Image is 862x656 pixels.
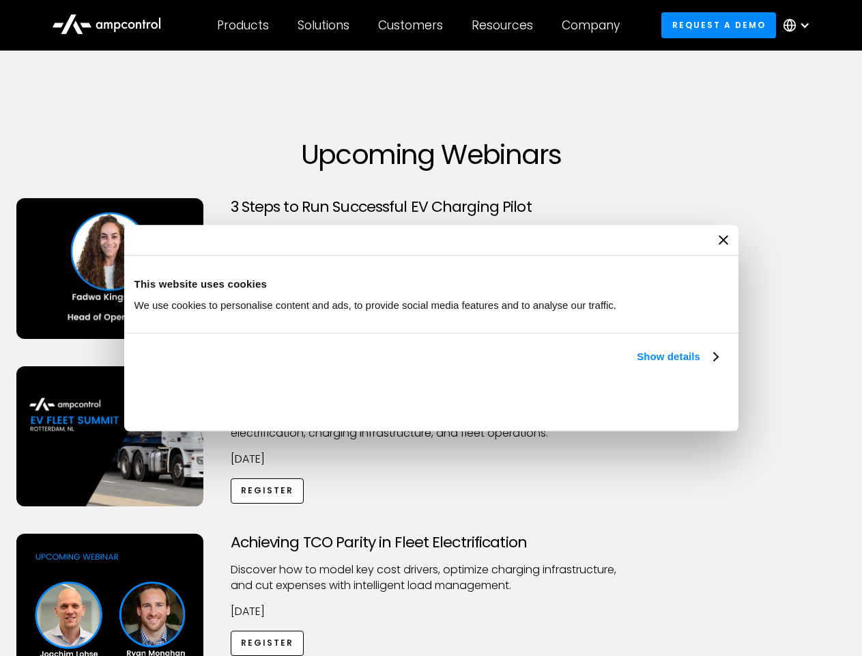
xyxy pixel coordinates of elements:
[231,478,304,504] a: Register
[134,299,617,311] span: We use cookies to personalise content and ads, to provide social media features and to analyse ou...
[472,18,533,33] div: Resources
[134,276,728,292] div: This website uses cookies
[562,18,620,33] div: Company
[231,452,632,467] p: [DATE]
[231,198,632,216] h3: 3 Steps to Run Successful EV Charging Pilot
[661,12,776,38] a: Request a demo
[527,381,723,420] button: Okay
[298,18,349,33] div: Solutions
[217,18,269,33] div: Products
[637,348,717,365] a: Show details
[378,18,443,33] div: Customers
[231,534,632,551] h3: Achieving TCO Parity in Fleet Electrification
[231,562,632,593] p: Discover how to model key cost drivers, optimize charging infrastructure, and cut expenses with i...
[231,631,304,656] a: Register
[719,235,728,245] button: Close banner
[231,604,632,619] p: [DATE]
[16,138,846,171] h1: Upcoming Webinars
